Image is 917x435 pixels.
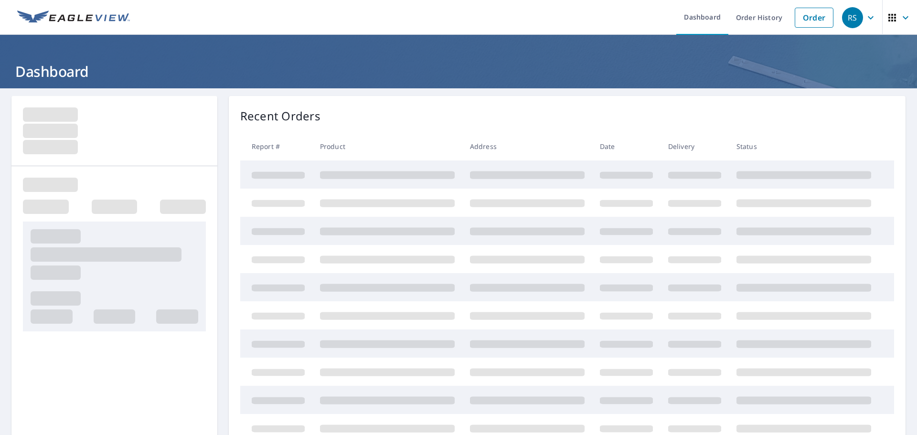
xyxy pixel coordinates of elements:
[240,132,312,160] th: Report #
[240,107,320,125] p: Recent Orders
[462,132,592,160] th: Address
[592,132,661,160] th: Date
[729,132,879,160] th: Status
[17,11,130,25] img: EV Logo
[842,7,863,28] div: RS
[661,132,729,160] th: Delivery
[312,132,462,160] th: Product
[11,62,906,81] h1: Dashboard
[795,8,833,28] a: Order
